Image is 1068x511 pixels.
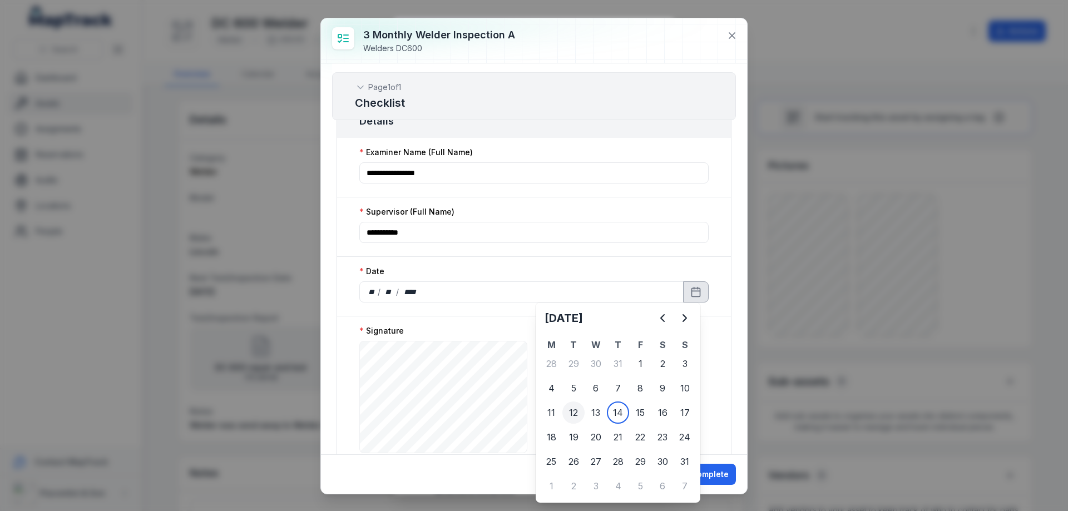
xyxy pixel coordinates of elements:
[363,43,515,54] div: Welders DC600
[540,401,562,424] div: Monday 11 August 2025
[651,401,674,424] div: 16
[629,401,651,424] div: 15
[607,450,629,473] div: Thursday 28 August 2025
[674,377,696,399] div: Sunday 10 August 2025
[540,377,562,399] div: Monday 4 August 2025
[359,266,384,277] label: Date
[355,95,713,111] h2: Checklist
[540,353,562,375] div: 28
[540,426,562,448] div: Monday 18 August 2025
[629,353,651,375] div: Friday 1 August 2025
[562,377,585,399] div: 5
[585,401,607,424] div: 13
[585,353,607,375] div: 30
[683,281,709,302] button: Calendar
[607,426,629,448] div: 21
[368,82,401,93] span: Page 1 of 1
[540,426,562,448] div: 18
[651,450,674,473] div: Saturday 30 August 2025
[378,286,382,297] div: /
[359,222,709,243] input: :rbh:-form-item-label
[382,286,397,297] div: month,
[400,286,421,297] div: year,
[607,353,629,375] div: Thursday 31 July 2025
[651,338,674,351] th: S
[651,475,674,497] div: Saturday 6 September 2025
[540,307,696,498] div: August 2025
[562,353,585,375] div: Tuesday 29 July 2025
[607,475,629,497] div: Thursday 4 September 2025
[651,450,674,473] div: 30
[359,113,400,129] h3: Details
[607,450,629,473] div: 28
[651,377,674,399] div: Saturday 9 August 2025
[629,426,651,448] div: Friday 22 August 2025
[629,450,651,473] div: 29
[359,206,454,217] label: Supervisor (Full Name)
[359,162,709,183] input: :rbg:-form-item-label
[674,475,696,497] div: Sunday 7 September 2025
[629,338,651,351] th: F
[629,353,651,375] div: 1
[651,475,674,497] div: 6
[540,401,562,424] div: 11
[585,475,607,497] div: Wednesday 3 September 2025
[540,475,562,497] div: 1
[562,401,585,424] div: Tuesday 12 August 2025
[651,426,674,448] div: Saturday 23 August 2025
[629,426,651,448] div: 22
[629,475,651,497] div: Friday 5 September 2025
[359,325,404,336] label: Signature
[585,450,607,473] div: Wednesday 27 August 2025
[629,450,651,473] div: Friday 29 August 2025
[651,377,674,399] div: 9
[674,401,696,424] div: 17
[540,307,696,498] div: Calendar
[363,27,515,43] h3: 3 Monthly Welder Inspection A
[629,401,651,424] div: Friday 15 August 2025
[674,377,696,399] div: 10
[607,426,629,448] div: Thursday 21 August 2025
[651,353,674,375] div: 2
[562,426,585,448] div: Tuesday 19 August 2025
[540,338,562,351] th: M
[540,338,696,498] table: August 2025
[562,450,585,473] div: 26
[629,377,651,399] div: Friday 8 August 2025
[585,377,607,399] div: Wednesday 6 August 2025
[585,338,607,351] th: W
[540,450,562,473] div: Monday 25 August 2025
[607,401,629,424] div: 14
[540,353,562,375] div: Monday 28 July 2025
[629,475,651,497] div: 5
[674,426,696,448] div: 24
[545,310,651,326] h2: [DATE]
[585,377,607,399] div: 6
[359,147,473,158] label: Examiner Name (Full Name)
[674,401,696,424] div: Sunday 17 August 2025
[540,450,562,473] div: 25
[562,426,585,448] div: 19
[674,353,696,375] div: Sunday 3 August 2025
[367,286,378,297] div: day,
[607,401,629,424] div: Today, Thursday 14 August 2025
[562,338,585,351] th: T
[396,286,400,297] div: /
[585,475,607,497] div: 3
[562,450,585,473] div: Tuesday 26 August 2025
[540,377,562,399] div: 4
[607,377,629,399] div: 7
[562,377,585,399] div: Tuesday 5 August 2025
[585,426,607,448] div: Wednesday 20 August 2025
[607,475,629,497] div: 4
[629,377,651,399] div: 8
[674,353,696,375] div: 3
[585,353,607,375] div: Wednesday 30 July 2025
[540,475,562,497] div: Monday 1 September 2025
[674,426,696,448] div: Sunday 24 August 2025
[562,401,585,424] div: 12
[651,307,674,329] button: Previous
[684,464,736,485] button: Complete
[585,450,607,473] div: 27
[607,353,629,375] div: 31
